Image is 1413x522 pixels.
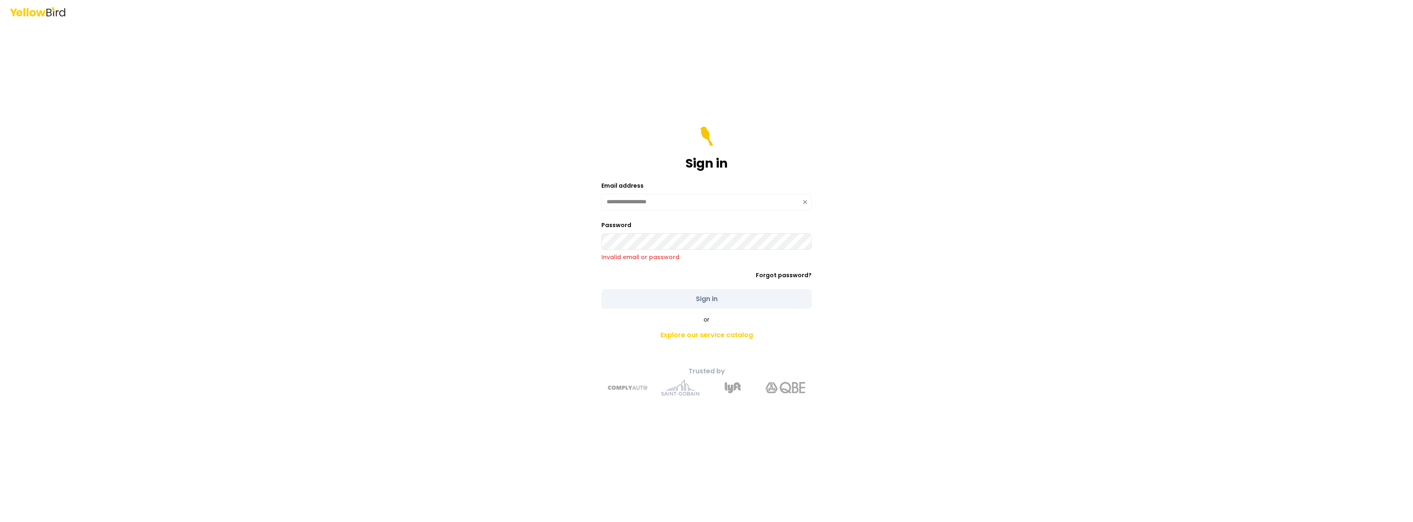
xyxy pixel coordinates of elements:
[756,271,812,279] a: Forgot password?
[601,182,644,190] label: Email address
[704,315,709,324] span: or
[686,156,728,171] h1: Sign in
[562,327,851,343] a: Explore our service catalog
[601,253,812,261] p: Invalid email or password
[562,366,851,376] p: Trusted by
[601,221,631,229] label: Password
